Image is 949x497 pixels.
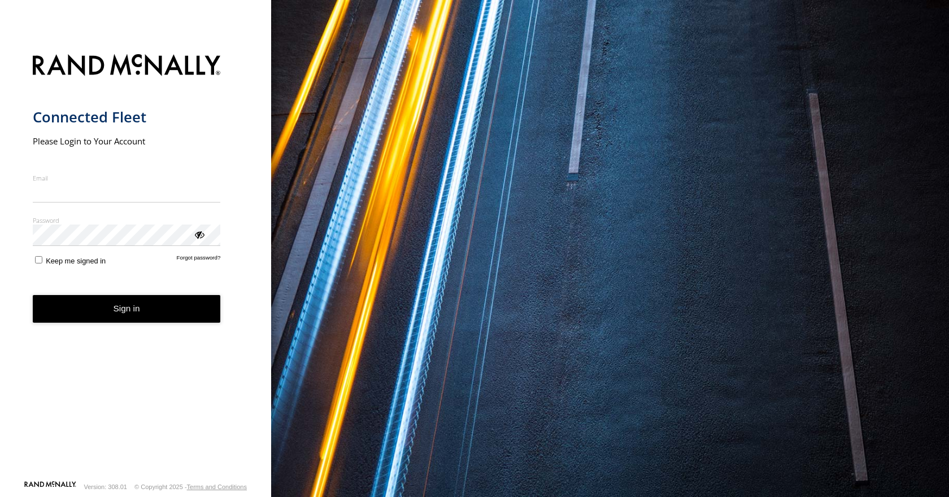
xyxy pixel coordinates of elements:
h2: Please Login to Your Account [33,135,221,147]
form: main [33,47,239,480]
div: Version: 308.01 [84,483,127,490]
div: © Copyright 2025 - [134,483,247,490]
h1: Connected Fleet [33,108,221,126]
label: Password [33,216,221,225]
button: Sign in [33,295,221,323]
div: ViewPassword [193,228,204,240]
img: Rand McNally [33,52,221,81]
a: Visit our Website [24,481,76,492]
span: Keep me signed in [46,257,106,265]
input: Keep me signed in [35,256,42,263]
a: Forgot password? [177,254,221,265]
label: Email [33,174,221,182]
a: Terms and Conditions [187,483,247,490]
